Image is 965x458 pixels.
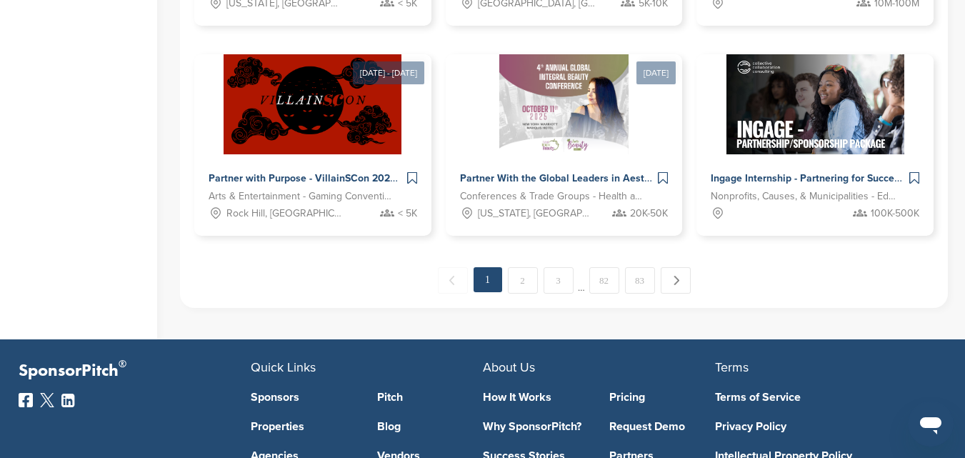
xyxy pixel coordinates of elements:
[715,359,749,375] span: Terms
[908,401,954,447] iframe: Button to launch messaging window
[636,61,676,84] div: [DATE]
[224,54,401,154] img: Sponsorpitch &
[460,189,647,204] span: Conferences & Trade Groups - Health and Wellness
[251,421,356,432] a: Properties
[544,267,574,294] a: 3
[251,359,316,375] span: Quick Links
[609,392,715,403] a: Pricing
[711,172,904,184] span: Ingage Internship - Partnering for Success
[446,31,683,236] a: [DATE] Sponsorpitch & Partner With the Global Leaders in Aesthetics Conferences & Trade Groups - ...
[871,206,919,221] span: 100K-500K
[696,54,934,236] a: Sponsorpitch & Ingage Internship - Partnering for Success Nonprofits, Causes, & Municipalities - ...
[226,206,344,221] span: Rock Hill, [GEOGRAPHIC_DATA]
[19,361,251,382] p: SponsorPitch
[209,172,396,184] span: Partner with Purpose - VillainSCon 2025
[499,54,629,154] img: Sponsorpitch &
[474,267,502,292] em: 1
[460,172,672,184] span: Partner With the Global Leaders in Aesthetics
[715,421,926,432] a: Privacy Policy
[119,355,126,373] span: ®
[40,393,54,407] img: Twitter
[209,189,396,204] span: Arts & Entertainment - Gaming Conventions
[398,206,417,221] span: < 5K
[609,421,715,432] a: Request Demo
[19,393,33,407] img: Facebook
[483,359,535,375] span: About Us
[589,267,619,294] a: 82
[483,392,589,403] a: How It Works
[483,421,589,432] a: Why SponsorPitch?
[251,392,356,403] a: Sponsors
[726,54,904,154] img: Sponsorpitch &
[711,189,898,204] span: Nonprofits, Causes, & Municipalities - Education
[438,267,468,294] span: ← Previous
[353,61,424,84] div: [DATE] - [DATE]
[578,267,585,293] span: …
[377,421,483,432] a: Blog
[625,267,655,294] a: 83
[661,267,691,294] a: Next →
[715,392,926,403] a: Terms of Service
[508,267,538,294] a: 2
[630,206,668,221] span: 20K-50K
[478,206,596,221] span: [US_STATE], [GEOGRAPHIC_DATA]
[194,31,431,236] a: [DATE] - [DATE] Sponsorpitch & Partner with Purpose - VillainSCon 2025 Arts & Entertainment - Gam...
[377,392,483,403] a: Pitch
